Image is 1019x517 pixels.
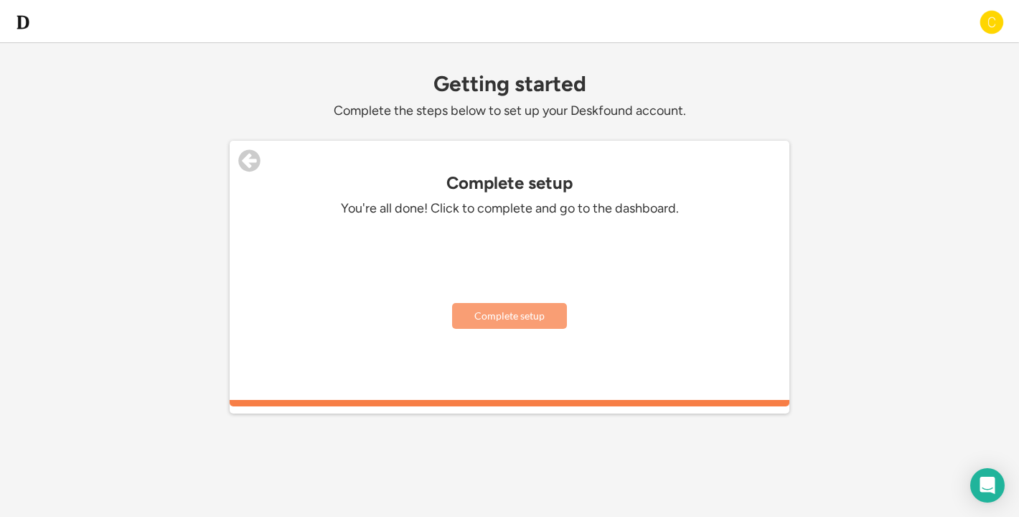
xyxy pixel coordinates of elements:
img: C.png [979,9,1005,35]
div: Complete setup [230,173,789,193]
div: Complete the steps below to set up your Deskfound account. [230,103,789,119]
div: 100% [233,400,786,406]
div: Getting started [230,72,789,96]
img: d-whitebg.png [14,14,32,31]
button: Complete setup [452,303,567,329]
div: Open Intercom Messenger [970,468,1005,503]
div: You're all done! Click to complete and go to the dashboard. [294,200,725,217]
